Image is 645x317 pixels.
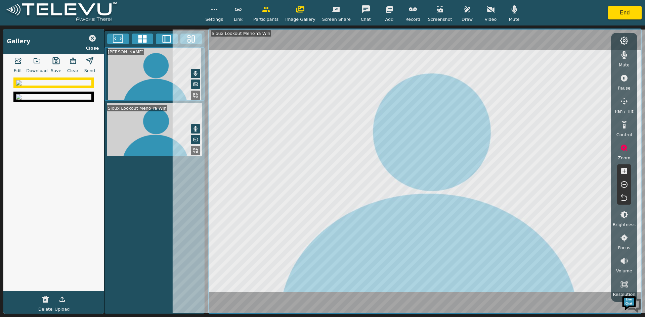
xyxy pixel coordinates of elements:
span: Link [234,16,243,22]
span: Video [485,16,497,22]
button: Upload [54,293,71,306]
div: Minimize live chat window [110,3,126,19]
span: Record [405,16,420,22]
span: Participants [253,16,278,22]
span: Add [385,16,394,22]
img: 87d1f3ed-e49f-4d74-aadc-7052507c94e5 [16,80,91,86]
span: Send [84,67,95,74]
span: Focus [618,245,631,251]
span: Brightness [613,221,636,228]
div: Sioux Lookout Meno Ya Win [107,105,167,111]
span: Pause [618,85,631,91]
span: Pan / Tilt [615,108,633,114]
span: Download [26,67,48,74]
button: 4x4 [132,34,154,44]
span: Draw [462,16,473,22]
span: Chat [361,16,371,22]
span: Volume [616,268,632,274]
button: Mute [191,124,200,134]
button: Picture in Picture [191,135,200,144]
button: Two Window Medium [156,34,178,44]
div: Chat with us now [35,35,113,44]
span: Resolution [613,291,635,298]
span: Settings [205,16,223,22]
span: Mute [619,62,630,68]
img: d_736959983_company_1615157101543_736959983 [11,31,28,48]
span: Mute [509,16,519,22]
textarea: Type your message and hit 'Enter' [3,183,128,207]
button: Replace Feed [191,146,200,155]
span: We're online! [39,85,93,152]
span: Clear [67,67,78,74]
span: Edit [14,67,22,74]
span: Image Gallery [285,16,315,22]
div: Sioux Lookout Meno Ya Win [211,30,271,37]
button: Replace Feed [191,91,200,100]
span: Close [86,45,99,51]
span: Save [51,67,61,74]
span: Control [616,131,632,138]
button: Fullscreen [107,34,129,44]
span: Screen Share [322,16,351,22]
span: Zoom [618,155,630,161]
span: Screenshot [428,16,452,22]
span: Upload [55,306,70,312]
div: [PERSON_NAME] [107,49,144,55]
div: Gallery [7,37,30,46]
span: Delete [38,306,52,312]
img: Chat Widget [621,294,642,314]
button: End [608,6,642,19]
img: d5129c33-ce31-4f06-8e23-68db75f07b5e [16,94,91,100]
button: Picture in Picture [191,80,200,89]
button: Mute [191,69,200,78]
